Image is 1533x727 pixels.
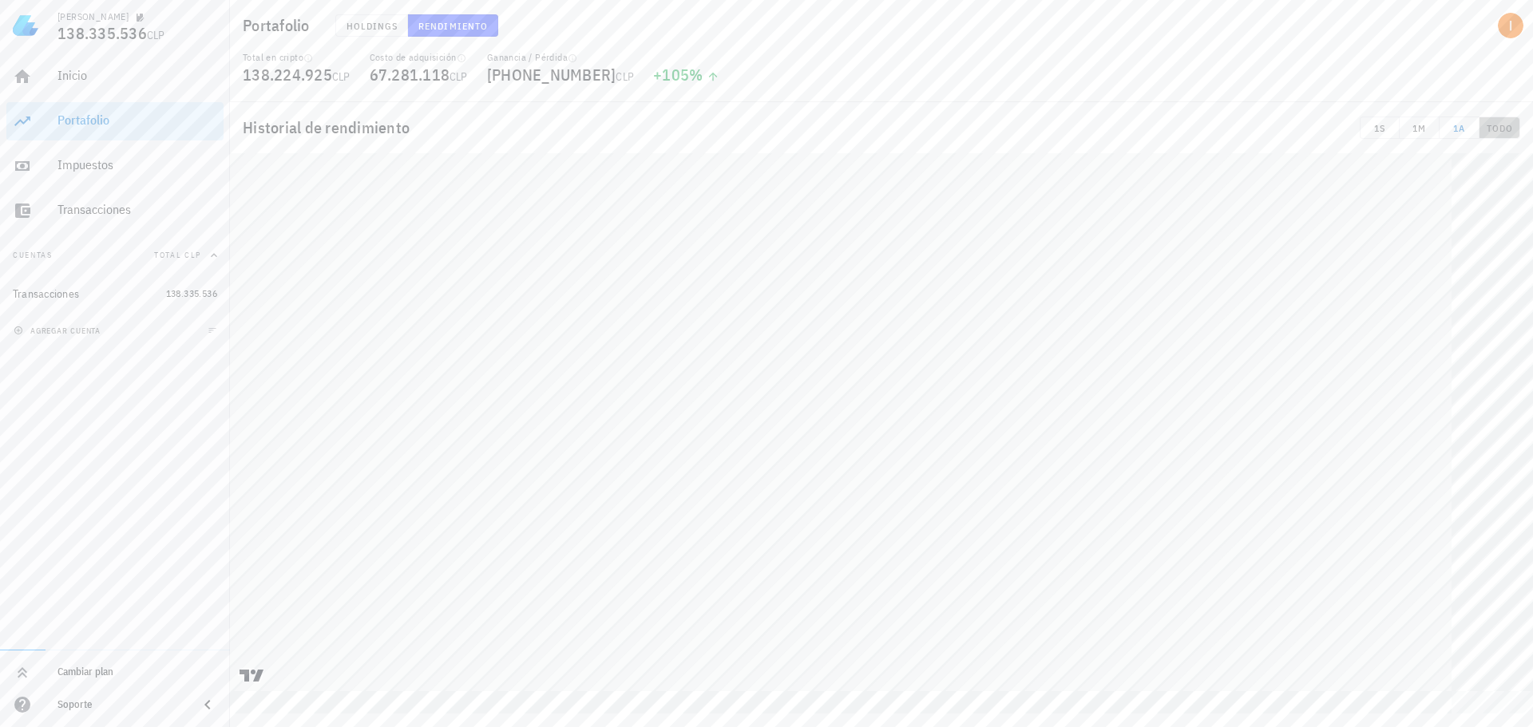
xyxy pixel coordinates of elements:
button: CuentasTotal CLP [6,236,224,275]
span: Holdings [346,20,398,32]
span: 1M [1406,122,1432,134]
span: 1A [1446,122,1472,134]
span: TODO [1486,122,1513,134]
span: Total CLP [154,250,201,260]
button: Rendimiento [408,14,498,37]
a: Transacciones 138.335.536 [6,275,224,313]
span: 67.281.118 [370,64,450,85]
div: Costo de adquisición [370,51,468,64]
div: avatar [1498,13,1523,38]
a: Charting by TradingView [238,668,266,683]
span: 138.224.925 [243,64,332,85]
a: Portafolio [6,102,224,140]
span: CLP [147,28,165,42]
div: Inicio [57,68,217,83]
span: agregar cuenta [17,326,101,336]
button: TODO [1480,117,1520,139]
span: CLP [616,69,634,84]
div: Impuestos [57,157,217,172]
button: Holdings [335,14,409,37]
div: [PERSON_NAME] [57,10,129,23]
a: Transacciones [6,192,224,230]
div: Ganancia / Pérdida [487,51,634,64]
div: Total en cripto [243,51,351,64]
span: [PHONE_NUMBER] [487,64,616,85]
div: Transacciones [13,287,79,301]
span: 138.335.536 [57,22,147,44]
span: 138.335.536 [166,287,217,299]
button: 1M [1400,117,1440,139]
button: 1S [1360,117,1400,139]
div: Portafolio [57,113,217,128]
div: Transacciones [57,202,217,217]
div: Historial de rendimiento [230,102,1533,153]
div: Soporte [57,698,185,711]
span: % [689,64,703,85]
a: Inicio [6,57,224,96]
button: agregar cuenta [10,322,108,338]
span: Rendimiento [418,20,488,32]
a: Impuestos [6,147,224,185]
h1: Portafolio [243,13,316,38]
span: 1S [1367,122,1392,134]
span: CLP [332,69,351,84]
div: Cambiar plan [57,666,217,678]
span: CLP [450,69,468,84]
div: +105 [653,67,719,83]
button: 1A [1440,117,1480,139]
img: LedgiFi [13,13,38,38]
